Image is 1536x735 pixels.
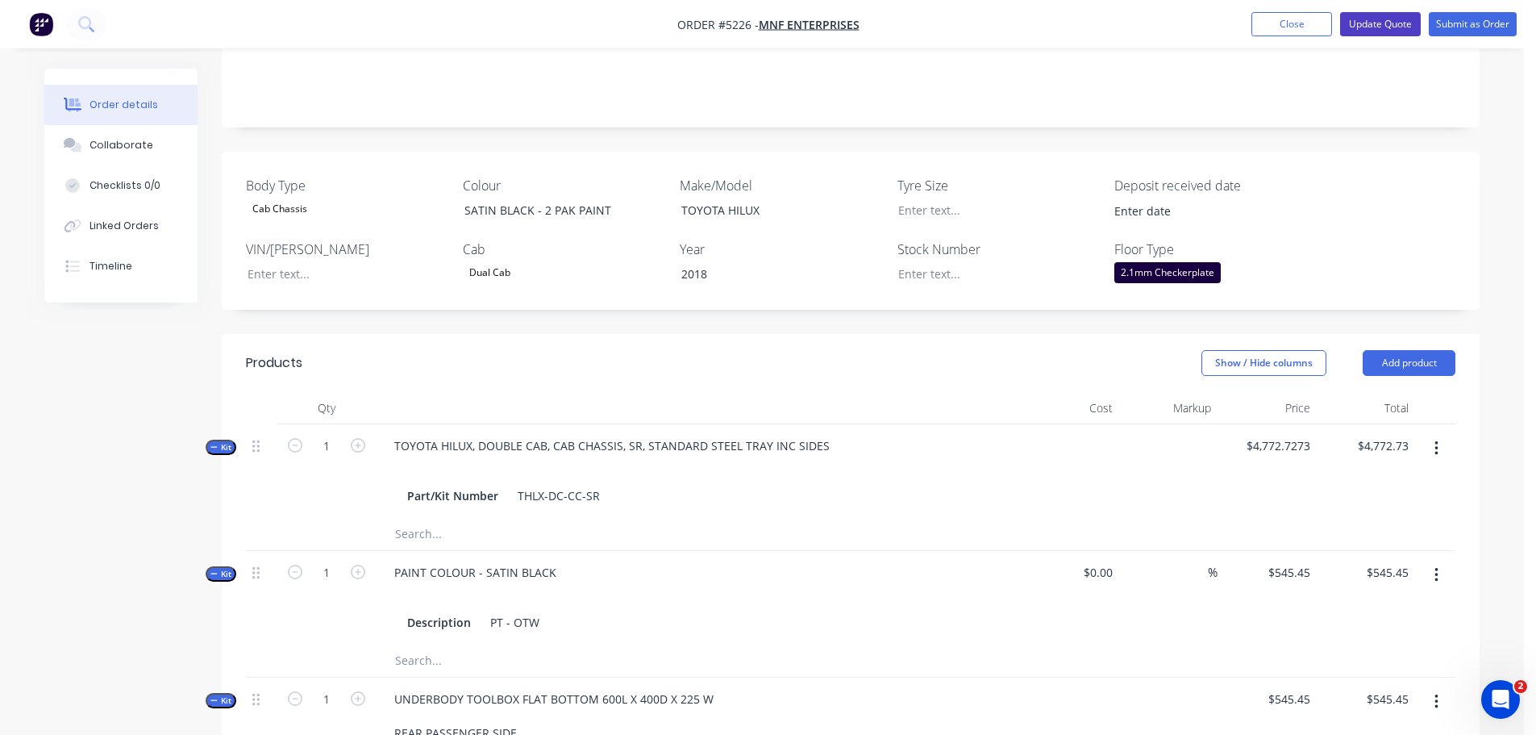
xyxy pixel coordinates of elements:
[44,165,198,206] button: Checklists 0/0
[44,125,198,165] button: Collaborate
[246,353,302,373] div: Products
[1429,12,1517,36] button: Submit as Order
[44,246,198,286] button: Timeline
[1251,12,1332,36] button: Close
[206,440,236,455] button: Kit
[1114,176,1316,195] label: Deposit received date
[394,645,717,677] input: Search...
[897,176,1099,195] label: Tyre Size
[1026,564,1113,581] span: $0.00
[677,17,759,32] span: Order #5226 -
[484,611,546,634] div: PT - OTW
[1514,680,1527,693] span: 2
[210,695,231,707] span: Kit
[511,484,606,507] div: THLX-DC-CC-SR
[210,568,231,580] span: Kit
[1119,392,1218,424] div: Markup
[1201,350,1326,376] button: Show / Hide columns
[44,85,198,125] button: Order details
[1317,392,1416,424] div: Total
[246,240,447,259] label: VIN/[PERSON_NAME]
[1218,392,1317,424] div: Price
[89,138,153,152] div: Collaborate
[1208,563,1218,582] span: %
[401,611,477,634] div: Description
[1114,240,1316,259] label: Floor Type
[1363,350,1455,376] button: Add product
[463,240,664,259] label: Cab
[897,240,1099,259] label: Stock Number
[680,240,881,259] label: Year
[89,259,132,274] div: Timeline
[668,198,870,222] div: TOYOTA HILUX
[1020,392,1119,424] div: Cost
[1114,262,1221,283] div: 2.1mm Checkerplate
[759,17,860,32] a: MNF ENTERPRISES
[463,262,517,283] div: Dual Cab
[381,561,569,584] div: PAINT COLOUR - SATIN BLACK
[246,176,447,195] label: Body Type
[452,198,653,222] div: SATIN BLACK - 2 PAK PAINT
[44,206,198,246] button: Linked Orders
[278,392,375,424] div: Qty
[206,693,236,708] button: Kit
[668,262,870,286] div: 2018
[401,484,505,507] div: Part/Kit Number
[210,441,231,453] span: Kit
[394,518,717,550] input: Search...
[1340,12,1421,36] button: Update Quote
[463,176,664,195] label: Colour
[1103,199,1304,223] input: Enter date
[381,434,843,457] div: TOYOTA HILUX, DOUBLE CAB, CAB CHASSIS, SR, STANDARD STEEL TRAY INC SIDES
[206,566,236,582] button: Kit
[1481,680,1520,719] iframe: Intercom live chat
[29,12,53,36] img: Factory
[680,176,881,195] label: Make/Model
[89,178,160,193] div: Checklists 0/0
[89,98,158,112] div: Order details
[89,219,159,233] div: Linked Orders
[246,198,314,219] div: Cab Chassis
